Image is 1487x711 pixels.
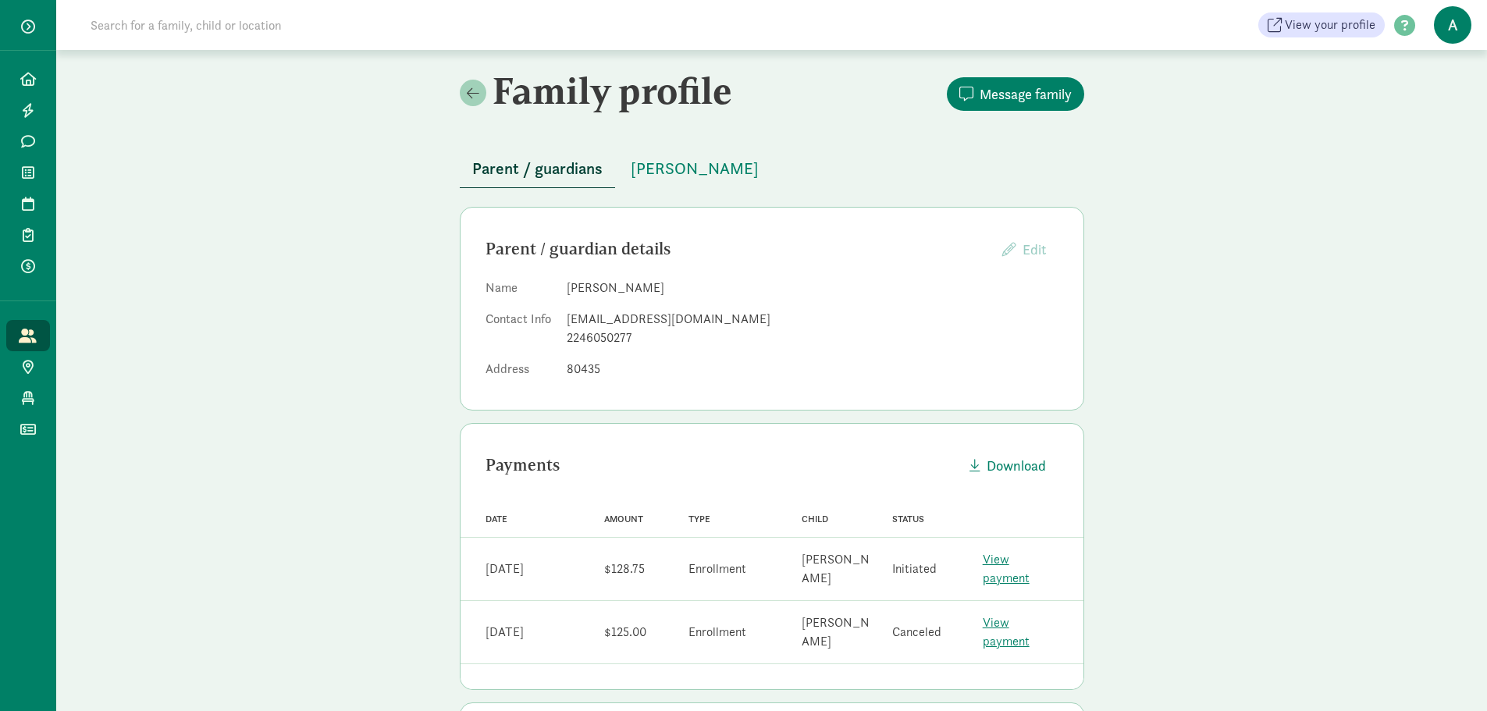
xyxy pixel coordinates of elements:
span: Status [892,514,924,524]
div: $128.75 [604,560,645,578]
a: View payment [983,614,1030,649]
button: Message family [947,77,1084,111]
dt: Name [486,279,554,304]
div: Payments [486,453,957,478]
span: [PERSON_NAME] [631,156,759,181]
dt: Address [486,360,554,385]
input: Search for a family, child or location [81,9,519,41]
div: Initiated [892,560,937,578]
span: Message family [980,84,1072,105]
div: [PERSON_NAME] [802,613,873,651]
a: View payment [983,551,1030,586]
button: Download [957,449,1058,482]
a: View your profile [1258,12,1385,37]
div: [DATE] [486,560,524,578]
span: Date [486,514,507,524]
a: [PERSON_NAME] [618,160,771,178]
span: Edit [1023,240,1046,258]
div: $125.00 [604,623,646,642]
div: Parent / guardian details [486,236,990,261]
dd: [PERSON_NAME] [567,279,1058,297]
div: [PERSON_NAME] [802,550,873,588]
button: [PERSON_NAME] [618,150,771,187]
h2: Family profile [460,69,769,112]
span: Parent / guardians [472,156,603,181]
span: Amount [604,514,643,524]
iframe: Chat Widget [1409,636,1487,711]
span: Type [688,514,710,524]
span: View your profile [1285,16,1375,34]
div: [DATE] [486,623,524,642]
dd: 80435 [567,360,1058,379]
dt: Contact Info [486,310,554,354]
div: Canceled [892,623,941,642]
div: Enrollment [688,623,746,642]
div: [EMAIL_ADDRESS][DOMAIN_NAME] [567,310,1058,329]
span: Child [802,514,828,524]
span: A [1434,6,1471,44]
span: Download [987,455,1046,476]
button: Edit [990,233,1058,266]
button: Parent / guardians [460,150,615,188]
div: 2246050277 [567,329,1058,347]
div: Enrollment [688,560,746,578]
a: Parent / guardians [460,160,615,178]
